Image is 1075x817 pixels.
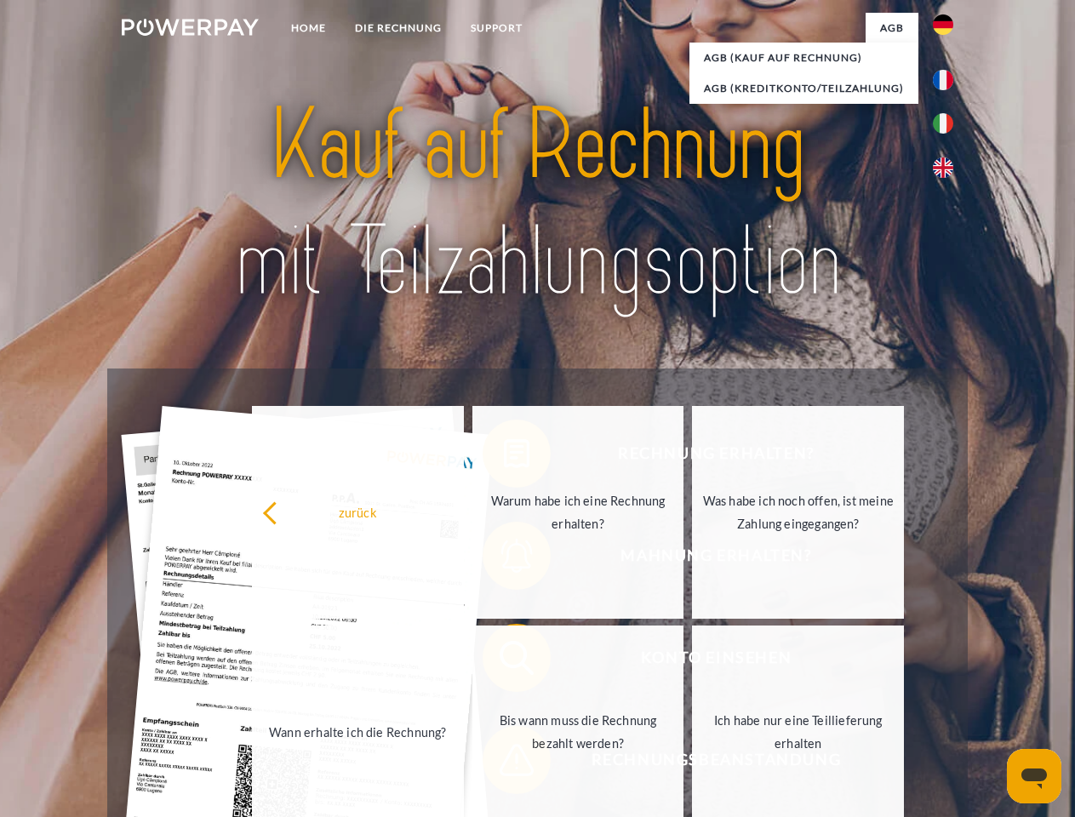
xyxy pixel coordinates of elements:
[933,113,953,134] img: it
[689,43,918,73] a: AGB (Kauf auf Rechnung)
[933,157,953,178] img: en
[483,709,674,755] div: Bis wann muss die Rechnung bezahlt werden?
[689,73,918,104] a: AGB (Kreditkonto/Teilzahlung)
[483,489,674,535] div: Warum habe ich eine Rechnung erhalten?
[277,13,340,43] a: Home
[262,720,454,743] div: Wann erhalte ich die Rechnung?
[702,489,894,535] div: Was habe ich noch offen, ist meine Zahlung eingegangen?
[122,19,259,36] img: logo-powerpay-white.svg
[702,709,894,755] div: Ich habe nur eine Teillieferung erhalten
[866,13,918,43] a: agb
[163,82,912,326] img: title-powerpay_de.svg
[933,70,953,90] img: fr
[340,13,456,43] a: DIE RECHNUNG
[262,500,454,523] div: zurück
[933,14,953,35] img: de
[1007,749,1061,803] iframe: Schaltfläche zum Öffnen des Messaging-Fensters
[456,13,537,43] a: SUPPORT
[692,406,904,619] a: Was habe ich noch offen, ist meine Zahlung eingegangen?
